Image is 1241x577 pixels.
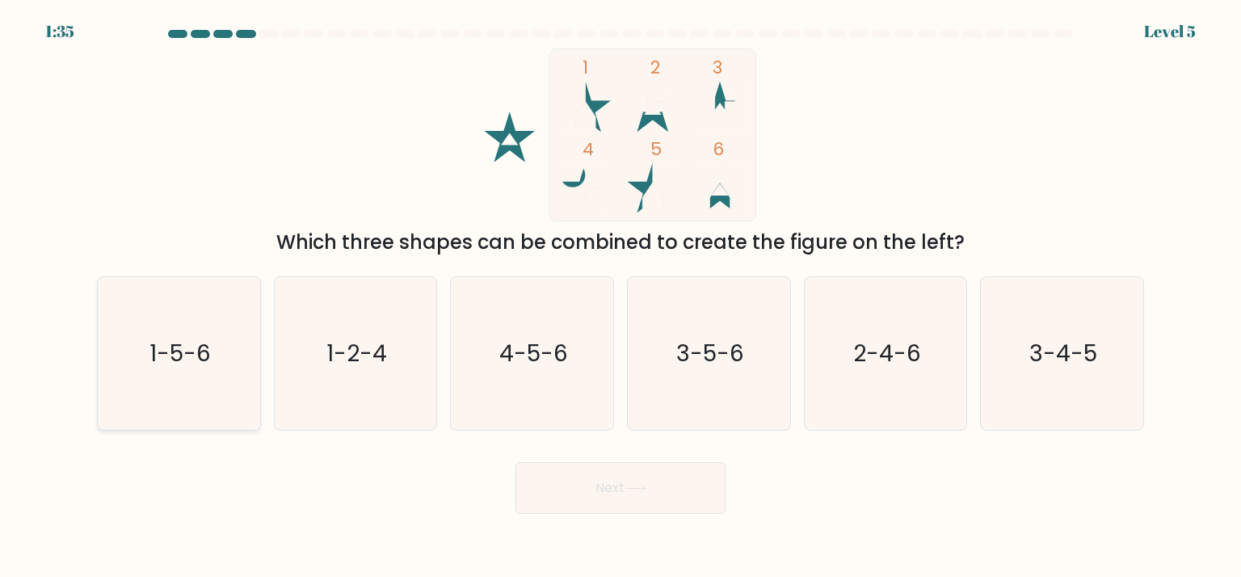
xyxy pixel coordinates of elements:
[107,228,1134,257] div: Which three shapes can be combined to create the figure on the left?
[583,55,589,80] tspan: 1
[515,462,726,514] button: Next
[713,55,722,80] tspan: 3
[583,137,595,162] tspan: 4
[650,137,662,162] tspan: 5
[499,337,568,369] text: 4-5-6
[326,337,387,369] text: 1-2-4
[650,55,660,80] tspan: 2
[149,337,211,369] text: 1-5-6
[676,337,744,369] text: 3-5-6
[853,337,921,369] text: 2-4-6
[45,19,74,44] div: 1:35
[1144,19,1196,44] div: Level 5
[1029,337,1097,369] text: 3-4-5
[713,137,724,162] tspan: 6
